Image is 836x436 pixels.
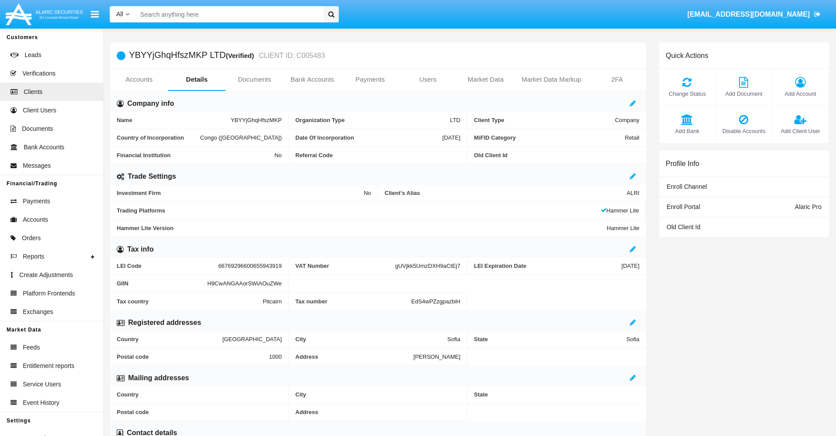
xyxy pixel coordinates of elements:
a: 2FA [588,69,646,90]
span: [EMAIL_ADDRESS][DOMAIN_NAME] [687,11,810,18]
span: EdS4wPZzgpazbiH [411,298,460,305]
span: YBYYjGhqHfszMKP [231,117,282,123]
h6: Trade Settings [128,172,176,181]
span: Hammer Lite [607,225,639,231]
span: LTD [450,117,460,123]
h6: Registered addresses [128,318,201,328]
span: Organization Type [295,117,450,123]
span: H9CwANGAAorSWiAOuZWe [207,280,282,287]
div: (Verified) [226,50,256,61]
span: 1000 [269,353,282,360]
a: Market Data Markup [514,69,588,90]
span: Postal code [117,409,282,415]
a: Accounts [110,69,168,90]
span: City [295,391,460,398]
span: Exchanges [23,307,53,317]
span: VAT Number [295,263,395,269]
span: Documents [22,124,53,133]
a: Details [168,69,226,90]
h6: Mailing addresses [128,373,189,383]
span: Client Users [23,106,56,115]
span: LEI Expiration Date [474,263,621,269]
span: 66769296600655943919 [218,263,282,269]
span: gUVjkk5UmzDXH9aCtEj7 [395,263,460,269]
span: Change Status [664,90,711,98]
span: No [274,152,282,159]
span: Trading Platforms [117,207,601,214]
span: Retail [625,134,639,141]
span: Create Adjustments [19,270,73,280]
a: Documents [226,69,283,90]
span: Hammer Lite Version [117,225,607,231]
span: Add Account [777,90,824,98]
span: Date Of Incorporation [295,134,442,141]
h6: Company info [127,99,174,108]
a: All [110,10,136,19]
span: Investment Firm [117,190,364,196]
span: Enroll Channel [667,183,707,190]
span: Sofia [447,336,460,342]
img: Logo image [4,1,84,27]
span: Add Client User [777,127,824,135]
a: Bank Accounts [283,69,341,90]
span: Old Client Id [474,152,639,159]
span: Disable Accounts [720,127,768,135]
span: Country [117,391,282,398]
h6: Tax info [127,245,154,254]
span: Hammer Lite [601,207,639,214]
span: Bank Accounts [24,143,65,152]
span: Sofia [626,336,639,342]
span: Platform Frontends [23,289,75,298]
span: Clients [24,87,43,97]
a: [EMAIL_ADDRESS][DOMAIN_NAME] [683,2,825,27]
span: Congo ([GEOGRAPHIC_DATA]) [200,134,282,141]
h6: Quick Actions [666,51,708,60]
span: Client Type [474,117,615,123]
span: [GEOGRAPHIC_DATA] [222,336,282,342]
span: State [474,391,639,398]
span: Event History [23,398,59,407]
span: MiFID Category [474,134,625,141]
a: Market Data [457,69,515,90]
span: Add Document [720,90,768,98]
span: Feeds [23,343,40,352]
span: State [474,336,626,342]
span: City [295,336,447,342]
span: Enroll Portal [667,203,700,210]
span: [PERSON_NAME] [413,353,460,360]
a: Payments [341,69,399,90]
span: Accounts [23,215,48,224]
span: All [116,11,123,18]
span: Name [117,117,231,123]
h5: YBYYjGhqHfszMKP LTD [129,50,325,61]
span: Leads [25,50,41,60]
span: Financial Institution [117,152,274,159]
span: Country [117,336,222,342]
span: Entitlement reports [23,361,75,371]
span: Company [615,117,639,123]
span: Add Bank [664,127,711,135]
span: ALRI [627,190,639,196]
span: Tax country [117,298,263,305]
small: CLIENT ID: C005483 [257,52,325,59]
span: LEI Code [117,263,218,269]
span: Address [295,409,460,415]
span: Payments [23,197,50,206]
span: Client’s Alias [385,190,627,196]
span: Address [295,353,413,360]
span: Pitcairn [263,298,282,305]
span: [DATE] [442,134,460,141]
span: No [364,190,371,196]
input: Search [136,6,321,22]
span: Country of Incorporation [117,134,200,141]
span: Alaric Pro [795,203,822,210]
span: [DATE] [621,263,639,269]
a: Users [399,69,457,90]
span: Reports [23,252,44,261]
span: Tax number [295,298,411,305]
span: Postal code [117,353,269,360]
span: Referral Code [295,152,460,159]
span: Messages [23,161,51,170]
span: Orders [22,234,41,243]
span: GIIN [117,280,207,287]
